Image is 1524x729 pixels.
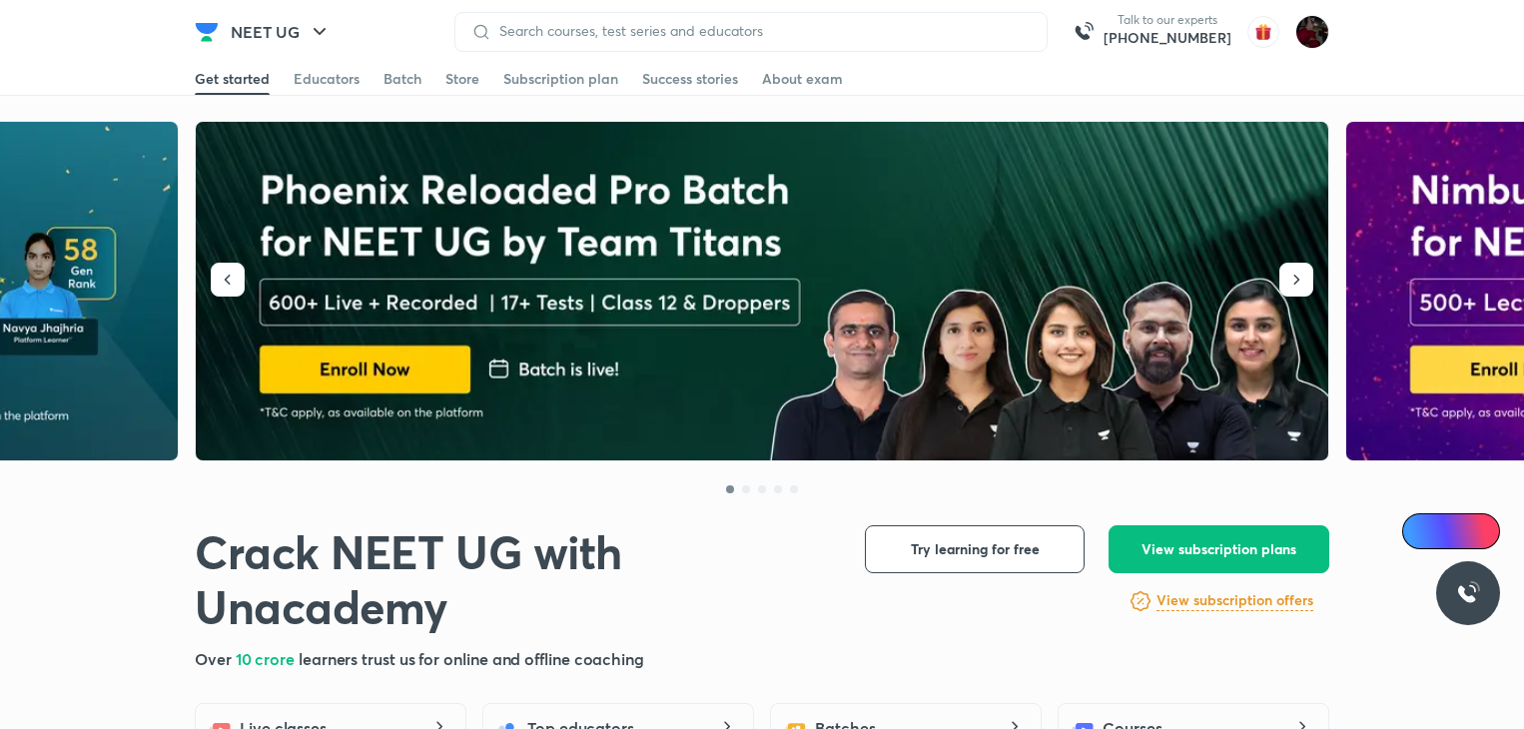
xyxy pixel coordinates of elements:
div: About exam [762,69,843,89]
a: Batch [383,63,421,95]
a: Get started [195,63,270,95]
a: Ai Doubts [1402,513,1500,549]
a: Subscription plan [503,63,618,95]
a: View subscription offers [1156,589,1313,613]
span: View subscription plans [1142,539,1296,559]
div: Store [445,69,479,89]
button: Try learning for free [865,525,1085,573]
p: Talk to our experts [1104,12,1231,28]
a: About exam [762,63,843,95]
div: Subscription plan [503,69,618,89]
h1: Crack NEET UG with Unacademy [195,525,833,635]
a: Educators [294,63,360,95]
span: Over [195,648,236,669]
img: call-us [1064,12,1104,52]
span: 10 crore [236,648,299,669]
span: Ai Doubts [1435,523,1488,539]
img: ttu [1456,581,1480,605]
button: View subscription plans [1109,525,1329,573]
a: [PHONE_NUMBER] [1104,28,1231,48]
button: NEET UG [219,12,344,52]
span: Try learning for free [911,539,1040,559]
img: Company Logo [195,20,219,44]
h6: View subscription offers [1156,590,1313,611]
input: Search courses, test series and educators [491,23,1031,39]
div: Get started [195,69,270,89]
div: Success stories [642,69,738,89]
div: Educators [294,69,360,89]
img: Icon [1414,523,1430,539]
span: learners trust us for online and offline coaching [299,648,644,669]
a: Success stories [642,63,738,95]
a: Store [445,63,479,95]
img: 🥰kashish🥰 Johari [1295,15,1329,49]
img: avatar [1247,16,1279,48]
div: Batch [383,69,421,89]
